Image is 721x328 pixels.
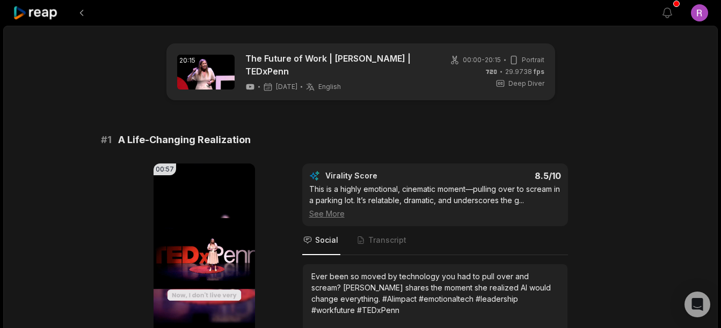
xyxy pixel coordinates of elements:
[463,55,501,65] span: 00:00 - 20:15
[309,208,561,219] div: See More
[446,170,561,181] div: 8.5 /10
[368,235,406,245] span: Transcript
[325,170,441,181] div: Virality Score
[309,183,561,219] div: This is a highly emotional, cinematic moment—pulling over to scream in a parking lot. It’s relata...
[101,132,112,147] span: # 1
[318,83,341,91] span: English
[522,55,544,65] span: Portrait
[302,226,568,255] nav: Tabs
[684,292,710,317] div: Open Intercom Messenger
[505,67,544,77] span: 29.9738
[245,52,431,78] a: The Future of Work | [PERSON_NAME] | TEDxPenn
[508,79,544,88] span: Deep Diver
[311,271,559,316] div: Ever been so moved by technology you had to pull over and scream? [PERSON_NAME] shares the moment...
[534,68,544,76] span: fps
[315,235,338,245] span: Social
[118,132,251,147] span: A Life-Changing Realization
[276,83,297,91] span: [DATE]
